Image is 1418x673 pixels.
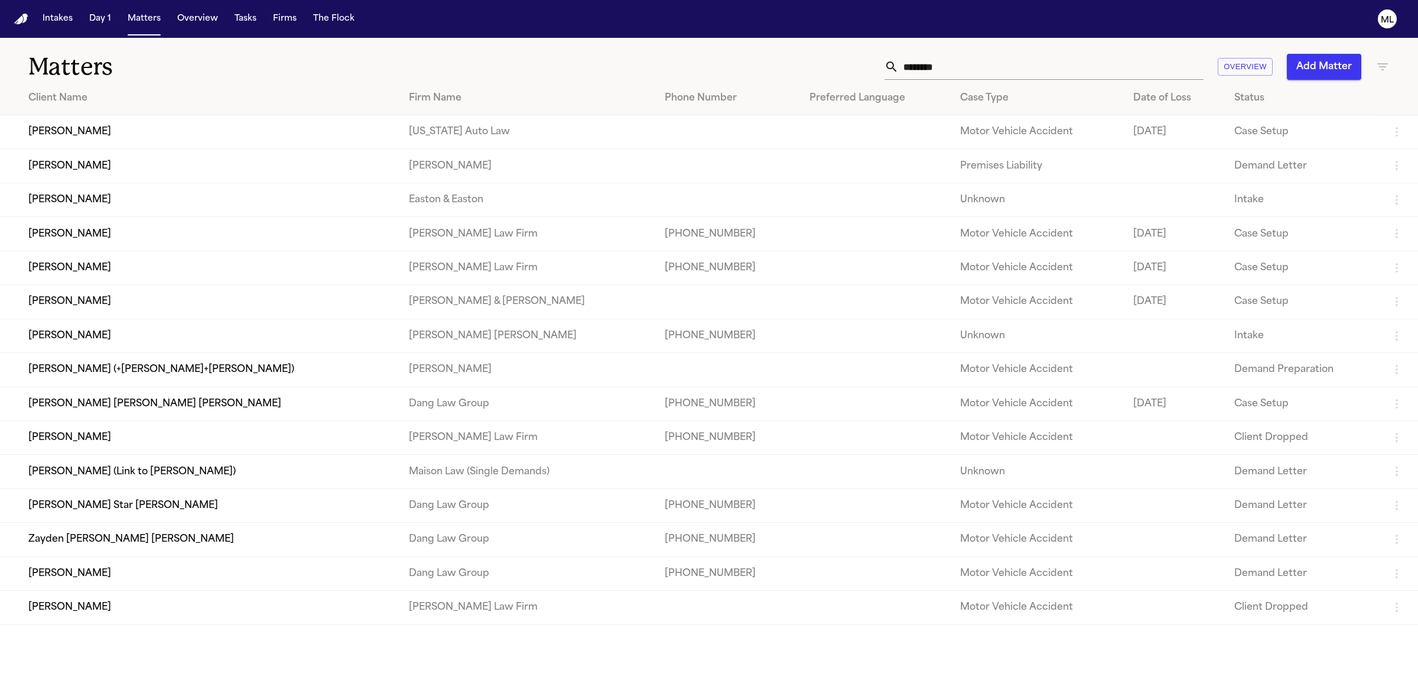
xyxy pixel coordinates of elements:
[399,591,656,625] td: [PERSON_NAME] Law Firm
[268,8,301,30] button: Firms
[230,8,261,30] button: Tasks
[399,285,656,319] td: [PERSON_NAME] & [PERSON_NAME]
[951,251,1124,284] td: Motor Vehicle Accident
[28,91,390,105] div: Client Name
[173,8,223,30] button: Overview
[951,149,1124,183] td: Premises Liability
[960,91,1114,105] div: Case Type
[399,387,656,420] td: Dang Law Group
[1225,251,1380,284] td: Case Setup
[1225,183,1380,216] td: Intake
[655,556,800,590] td: [PHONE_NUMBER]
[951,183,1124,216] td: Unknown
[951,217,1124,251] td: Motor Vehicle Accident
[38,8,77,30] button: Intakes
[951,488,1124,522] td: Motor Vehicle Accident
[655,488,800,522] td: [PHONE_NUMBER]
[951,115,1124,149] td: Motor Vehicle Accident
[1225,353,1380,387] td: Demand Preparation
[308,8,359,30] button: The Flock
[399,183,656,216] td: Easton & Easton
[1225,420,1380,454] td: Client Dropped
[655,319,800,352] td: [PHONE_NUMBER]
[399,420,656,454] td: [PERSON_NAME] Law Firm
[1124,285,1225,319] td: [DATE]
[1124,115,1225,149] td: [DATE]
[399,217,656,251] td: [PERSON_NAME] Law Firm
[951,319,1124,352] td: Unknown
[1234,91,1371,105] div: Status
[1124,217,1225,251] td: [DATE]
[951,556,1124,590] td: Motor Vehicle Accident
[1133,91,1215,105] div: Date of Loss
[1225,387,1380,420] td: Case Setup
[1218,58,1273,76] button: Overview
[951,591,1124,625] td: Motor Vehicle Accident
[409,91,646,105] div: Firm Name
[809,91,941,105] div: Preferred Language
[655,387,800,420] td: [PHONE_NUMBER]
[399,556,656,590] td: Dang Law Group
[665,91,791,105] div: Phone Number
[951,387,1124,420] td: Motor Vehicle Accident
[1225,556,1380,590] td: Demand Letter
[399,523,656,556] td: Dang Law Group
[399,149,656,183] td: [PERSON_NAME]
[951,285,1124,319] td: Motor Vehicle Accident
[655,251,800,284] td: [PHONE_NUMBER]
[1225,455,1380,488] td: Demand Letter
[1225,285,1380,319] td: Case Setup
[1124,387,1225,420] td: [DATE]
[123,8,165,30] button: Matters
[951,353,1124,387] td: Motor Vehicle Accident
[1124,251,1225,284] td: [DATE]
[399,353,656,387] td: [PERSON_NAME]
[399,319,656,352] td: [PERSON_NAME] [PERSON_NAME]
[1225,149,1380,183] td: Demand Letter
[1225,115,1380,149] td: Case Setup
[14,14,28,25] img: Finch Logo
[28,52,437,82] h1: Matters
[399,455,656,488] td: Maison Law (Single Demands)
[951,420,1124,454] td: Motor Vehicle Accident
[655,420,800,454] td: [PHONE_NUMBER]
[1225,319,1380,352] td: Intake
[951,455,1124,488] td: Unknown
[1287,54,1361,80] button: Add Matter
[655,217,800,251] td: [PHONE_NUMBER]
[399,251,656,284] td: [PERSON_NAME] Law Firm
[84,8,116,30] button: Day 1
[951,523,1124,556] td: Motor Vehicle Accident
[1225,591,1380,625] td: Client Dropped
[399,115,656,149] td: [US_STATE] Auto Law
[1225,523,1380,556] td: Demand Letter
[1225,488,1380,522] td: Demand Letter
[655,523,800,556] td: [PHONE_NUMBER]
[399,488,656,522] td: Dang Law Group
[1225,217,1380,251] td: Case Setup
[14,14,28,25] a: Home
